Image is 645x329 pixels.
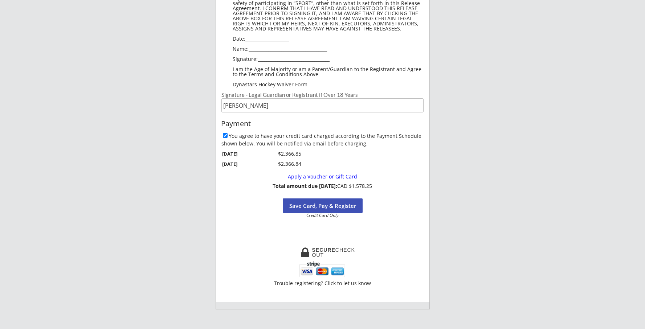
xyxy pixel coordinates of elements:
div: CAD $1,578.25 [273,183,372,189]
div: Trouble registering? Click to let us know [274,281,372,286]
input: Type full name [221,98,424,112]
button: Save Card, Pay & Register [283,198,363,213]
div: Signature - Legal Guardian or Registrant if Over 18 Years [221,92,424,98]
div: $2,366.85 [266,150,301,157]
strong: Total amount due [DATE]: [273,182,337,189]
div: Apply a Voucher or Gift Card [225,174,420,180]
label: You agree to have your credit card charged according to the Payment Schedule shown below. You wil... [221,132,421,147]
div: CHECKOUT [312,247,355,258]
div: [DATE] [222,151,256,157]
div: [DATE] [222,161,256,167]
div: Credit Card Only [286,213,359,218]
div: $2,366.84 [266,160,301,168]
div: Payment [221,120,424,128]
strong: SECURE [312,247,335,253]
